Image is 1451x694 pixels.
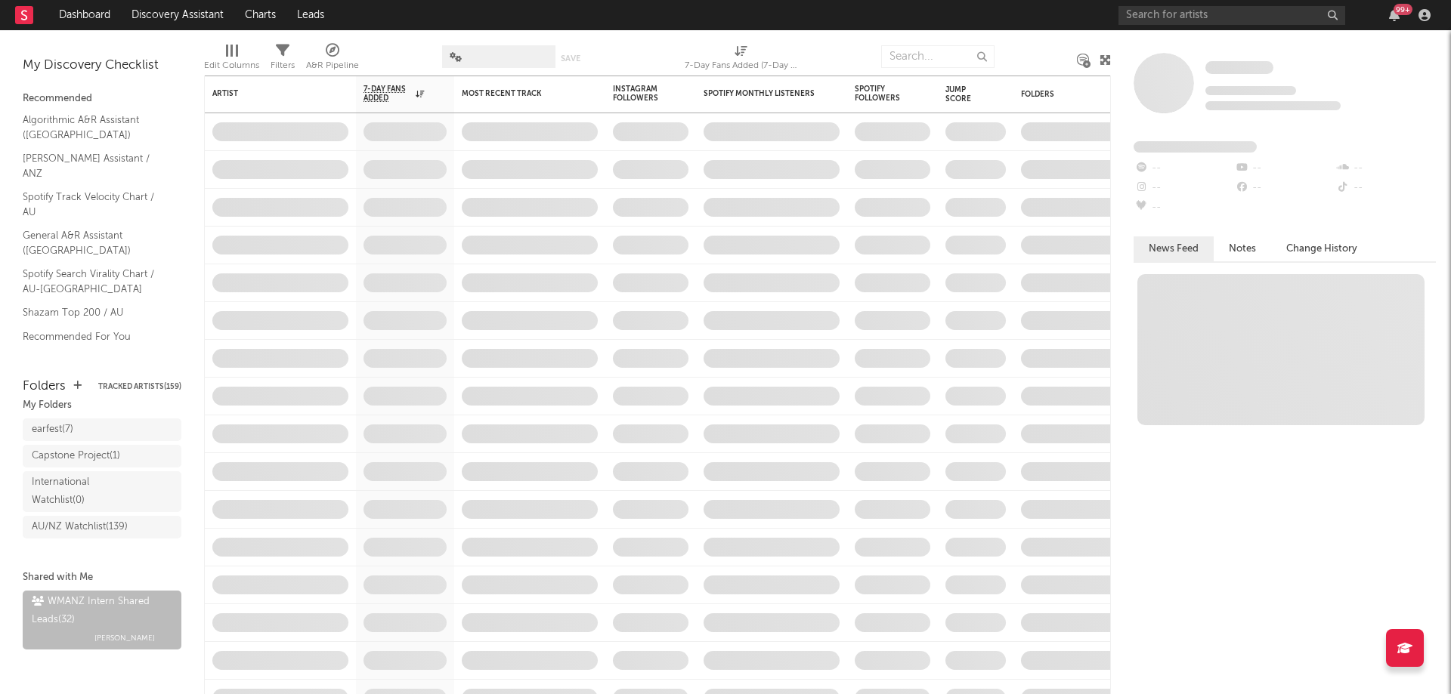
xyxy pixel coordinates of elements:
a: Some Artist [1205,60,1273,76]
div: Edit Columns [204,38,259,82]
button: News Feed [1134,236,1214,261]
a: earfest(7) [23,418,181,441]
div: A&R Pipeline [306,57,359,75]
div: International Watchlist ( 0 ) [32,473,138,510]
span: 0 fans last week [1205,101,1341,110]
a: [PERSON_NAME] Assistant / ANZ [23,150,166,181]
div: -- [1134,198,1234,217]
div: -- [1335,178,1436,198]
a: General A&R Assistant ([GEOGRAPHIC_DATA]) [23,227,166,258]
div: -- [1134,178,1234,198]
span: 7-Day Fans Added [364,85,412,103]
div: A&R Pipeline [306,38,359,82]
button: Change History [1271,236,1372,261]
div: Most Recent Track [462,89,575,98]
div: Filters [271,38,295,82]
div: -- [1335,159,1436,178]
div: Recommended [23,90,181,108]
span: Fans Added by Platform [1134,141,1257,153]
div: Folders [1021,90,1134,99]
div: AU/NZ Watchlist ( 139 ) [32,518,128,536]
input: Search for artists [1118,6,1345,25]
div: Instagram Followers [613,85,666,103]
span: [PERSON_NAME] [94,629,155,647]
div: -- [1234,178,1335,198]
div: Spotify Monthly Listeners [704,89,817,98]
div: My Folders [23,396,181,415]
button: Notes [1214,236,1271,261]
button: 99+ [1389,9,1400,21]
div: My Discovery Checklist [23,57,181,75]
a: Capstone Project(1) [23,445,181,467]
div: Spotify Followers [855,85,908,103]
a: Spotify Track Velocity Chart / AU [23,189,166,220]
a: WMANZ Intern Shared Leads(32)[PERSON_NAME] [23,591,181,649]
div: 7-Day Fans Added (7-Day Fans Added) [685,57,798,75]
div: earfest ( 7 ) [32,421,73,439]
button: Tracked Artists(159) [98,383,181,390]
a: Spotify Search Virality Chart / AU-[GEOGRAPHIC_DATA] [23,266,166,297]
div: -- [1134,159,1234,178]
input: Search... [881,45,995,68]
span: Tracking Since: [DATE] [1205,86,1296,95]
div: Folders [23,378,66,396]
div: Edit Columns [204,57,259,75]
span: Some Artist [1205,61,1273,74]
div: 99 + [1394,4,1412,15]
a: International Watchlist(0) [23,471,181,512]
div: Jump Score [945,85,983,103]
div: Shared with Me [23,569,181,587]
div: WMANZ Intern Shared Leads ( 32 ) [32,593,169,629]
div: 7-Day Fans Added (7-Day Fans Added) [685,38,798,82]
div: Artist [212,89,326,98]
a: Algorithmic A&R Assistant ([GEOGRAPHIC_DATA]) [23,112,166,143]
div: Filters [271,57,295,75]
a: AU/NZ Watchlist(139) [23,516,181,538]
div: Capstone Project ( 1 ) [32,447,120,465]
a: Shazam Top 200 / AU [23,304,166,321]
button: Save [561,54,580,63]
a: Recommended For You [23,328,166,345]
div: -- [1234,159,1335,178]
